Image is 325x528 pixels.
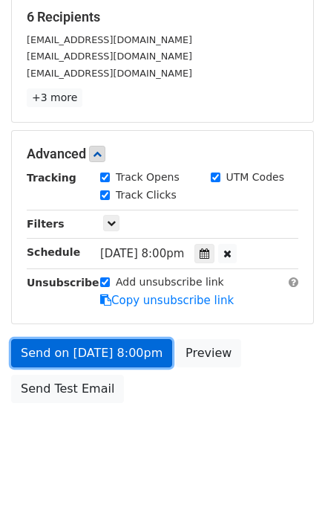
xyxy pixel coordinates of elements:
div: 聊天小组件 [251,457,325,528]
a: Copy unsubscribe link [100,294,234,307]
strong: Filters [27,218,65,230]
a: Send on [DATE] 8:00pm [11,339,172,367]
label: UTM Codes [226,170,284,185]
strong: Tracking [27,172,76,184]
a: Send Test Email [11,375,124,403]
small: [EMAIL_ADDRESS][DOMAIN_NAME] [27,51,192,62]
small: [EMAIL_ADDRESS][DOMAIN_NAME] [27,68,192,79]
iframe: Chat Widget [251,457,325,528]
strong: Unsubscribe [27,277,99,289]
h5: Advanced [27,146,298,162]
label: Add unsubscribe link [116,274,224,290]
a: Preview [176,339,241,367]
a: +3 more [27,88,82,107]
span: [DATE] 8:00pm [100,247,184,260]
strong: Schedule [27,246,80,258]
label: Track Opens [116,170,180,185]
h5: 6 Recipients [27,9,298,25]
label: Track Clicks [116,187,177,203]
small: [EMAIL_ADDRESS][DOMAIN_NAME] [27,34,192,45]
